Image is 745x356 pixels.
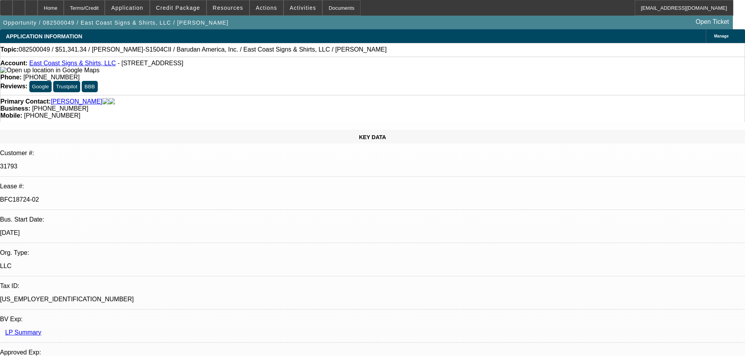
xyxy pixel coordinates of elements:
[111,5,143,11] span: Application
[256,5,277,11] span: Actions
[0,46,19,53] strong: Topic:
[29,60,116,66] a: East Coast Signs & Shirts, LLC
[0,67,99,74] img: Open up location in Google Maps
[250,0,283,15] button: Actions
[29,81,52,92] button: Google
[32,105,88,112] span: [PHONE_NUMBER]
[6,33,82,39] span: APPLICATION INFORMATION
[714,34,729,38] span: Manage
[0,74,22,81] strong: Phone:
[0,98,51,105] strong: Primary Contact:
[19,46,387,53] span: 082500049 / $51,341.34 / [PERSON_NAME]-S1504CII / Barudan America, Inc. / East Coast Signs & Shir...
[213,5,243,11] span: Resources
[3,20,228,26] span: Opportunity / 082500049 / East Coast Signs & Shirts, LLC / [PERSON_NAME]
[53,81,80,92] button: Trustpilot
[105,0,149,15] button: Application
[0,105,30,112] strong: Business:
[207,0,249,15] button: Resources
[290,5,316,11] span: Activities
[82,81,98,92] button: BBB
[51,98,102,105] a: [PERSON_NAME]
[284,0,322,15] button: Activities
[23,74,80,81] span: [PHONE_NUMBER]
[693,15,732,29] a: Open Ticket
[118,60,183,66] span: - [STREET_ADDRESS]
[359,134,386,140] span: KEY DATA
[102,98,109,105] img: facebook-icon.png
[24,112,80,119] span: [PHONE_NUMBER]
[156,5,200,11] span: Credit Package
[109,98,115,105] img: linkedin-icon.png
[150,0,206,15] button: Credit Package
[0,83,27,89] strong: Reviews:
[0,60,27,66] strong: Account:
[5,329,41,336] a: LP Summary
[0,67,99,73] a: View Google Maps
[0,112,22,119] strong: Mobile:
